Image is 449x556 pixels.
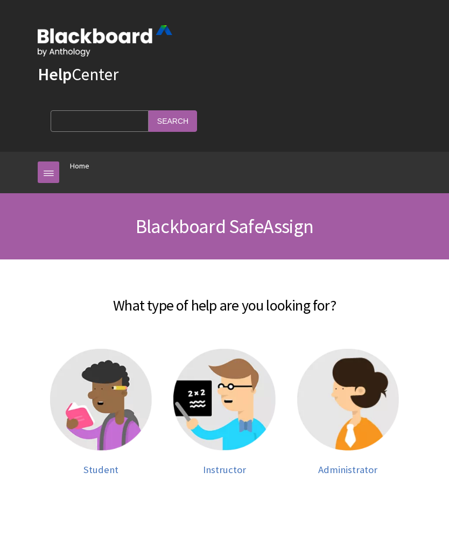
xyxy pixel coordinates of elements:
a: Instructor help Instructor [173,349,275,475]
img: Student help [50,349,152,451]
span: Blackboard SafeAssign [136,214,313,238]
img: Blackboard by Anthology [38,25,172,57]
strong: Help [38,64,72,85]
a: Student help Student [50,349,152,475]
a: Administrator help Administrator [297,349,399,475]
input: Search [149,110,197,131]
img: Administrator help [297,349,399,451]
h2: What type of help are you looking for? [38,281,411,316]
img: Instructor help [173,349,275,451]
a: HelpCenter [38,64,118,85]
a: Home [70,159,89,173]
span: Student [83,463,118,476]
span: Instructor [203,463,246,476]
span: Administrator [318,463,377,476]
